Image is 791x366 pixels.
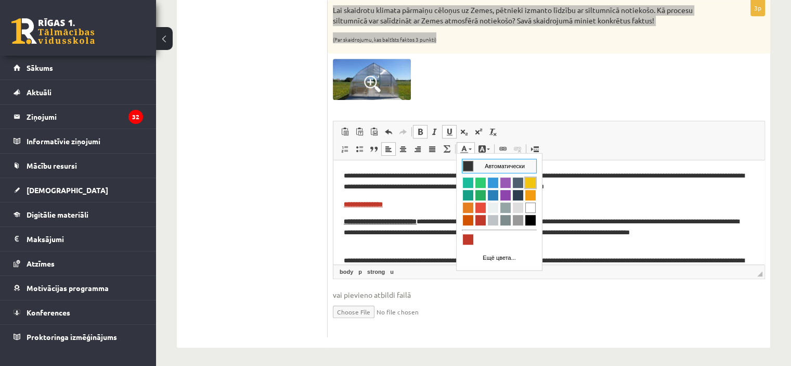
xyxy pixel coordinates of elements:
[30,60,43,73] a: Серебристый
[510,142,525,156] a: Убрать ссылку
[68,48,80,60] a: Белый
[442,125,457,138] a: Подчеркнутый (Ctrl+U)
[27,332,117,342] span: Proktoringa izmēģinājums
[14,80,143,104] a: Aktuāli
[14,276,143,300] a: Motivācijas programma
[68,60,80,73] a: Чёрный
[27,63,53,72] span: Sākums
[27,283,109,293] span: Motivācijas programma
[27,227,143,251] legend: Maksājumi
[527,142,542,156] a: Вставить разрыв страницы для печати
[128,110,143,124] i: 32
[11,18,95,44] a: Rīgas 1. Tālmācības vidusskola
[43,35,55,48] a: Тёмно-фиолетовый
[367,142,381,156] a: Цитата
[333,35,436,43] sub: (Par skaidrojumu, kas baltīsts faktos 3 punkti)
[471,125,486,138] a: Надстрочный индекс
[30,35,43,48] a: Насыщенный синий
[18,60,30,73] a: Насыщенный красный
[425,142,439,156] a: По ширине
[14,105,143,129] a: Ziņojumi32
[338,142,352,156] a: Вставить / удалить нумерованный список
[352,125,367,138] a: Вставить только текст (Ctrl+Shift+V)
[367,125,381,138] a: Вставить из Word
[365,267,387,276] a: Элемент strong
[30,48,43,60] a: Яркий серебристый
[27,210,88,219] span: Digitālie materiāli
[68,35,80,48] a: Оранжевый
[381,142,396,156] a: По левому краю
[43,48,55,60] a: Светлый серо-голубой
[27,87,51,97] span: Aktuāli
[55,48,68,60] a: Светло-серый
[55,35,68,48] a: Ненасыщенный синий
[475,142,493,156] a: Цвет фона
[333,5,713,26] p: Lai skaidrotu klimata pārmaiņu cēloņus uz Zemes, pētnieki izmanto līdzību ar siltumnīcā notiekošo...
[55,60,68,73] a: Тёмно-серый
[14,300,143,324] a: Konferences
[439,142,454,156] a: Математика
[43,60,55,73] a: Серо-голубой
[457,125,471,138] a: Подстрочный индекс
[5,60,18,73] a: Цвет тыквы
[55,23,68,35] a: Сине-серый
[496,142,510,156] a: Вставить/Редактировать ссылку (Ctrl+K)
[27,129,143,153] legend: Informatīvie ziņojumi
[356,267,364,276] a: Элемент p
[18,23,30,35] a: Изумрудный
[410,142,425,156] a: По правому краю
[381,125,396,138] a: Отменить (Ctrl+Z)
[396,125,410,138] a: Повторить (Ctrl+Y)
[427,125,442,138] a: Курсив (Ctrl+I)
[10,10,421,189] body: Визуальный текстовый редактор, wiswyg-editor-user-answer-47433777044480
[18,48,30,60] a: Бледно-красный
[338,267,355,276] a: Элемент body
[5,23,18,35] a: Насыщенный голубой
[5,97,80,112] a: Ещё цвета...
[457,142,475,156] a: Цвет текста
[757,271,762,276] span: Перетащите для изменения размера
[352,142,367,156] a: Вставить / удалить маркированный список
[338,125,352,138] a: Вставить (Ctrl+V)
[333,289,765,300] span: vai pievieno atbildi failā
[5,48,18,60] a: Морковный
[43,23,55,35] a: Аметист
[486,125,500,138] a: Убрать форматирование
[14,56,143,80] a: Sākums
[333,59,411,99] img: sil.png
[333,160,764,264] iframe: Визуальный текстовый редактор, wiswyg-editor-user-answer-47433777044480
[18,35,30,48] a: Тёмно-изумрудный
[27,259,55,268] span: Atzīmes
[6,6,80,19] td: Автоматически
[30,23,43,35] a: Светло-синий
[27,185,108,195] span: [DEMOGRAPHIC_DATA]
[14,203,143,226] a: Digitālie materiāli
[5,35,18,48] a: Тёмно-голубой
[14,227,143,251] a: Maksājumi
[27,161,77,170] span: Mācību resursi
[27,105,143,129] legend: Ziņojumi
[388,267,396,276] a: Элемент u
[27,308,70,317] span: Konferences
[14,129,143,153] a: Informatīvie ziņojumi
[68,23,80,35] a: Ярко-желтый
[5,5,80,20] a: Автоматически
[14,325,143,349] a: Proktoringa izmēģinājums
[396,142,410,156] a: По центру
[413,125,427,138] a: Полужирный (Ctrl+B)
[14,178,143,202] a: [DEMOGRAPHIC_DATA]
[14,154,143,178] a: Mācību resursi
[5,80,18,92] a: Насыщенный красный
[14,251,143,275] a: Atzīmes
